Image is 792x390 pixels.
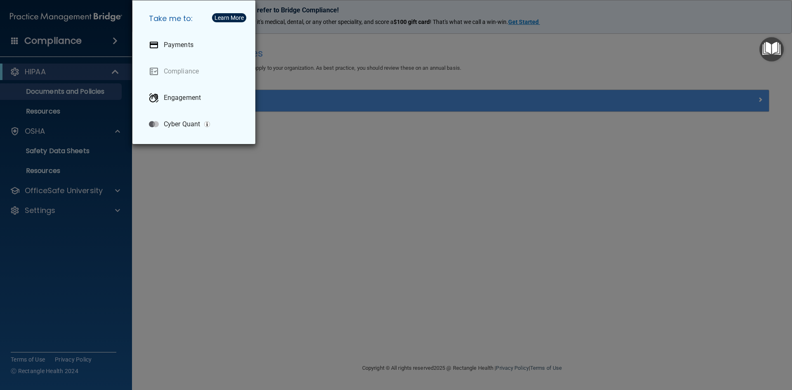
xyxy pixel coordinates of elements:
[212,13,246,22] button: Learn More
[164,94,201,102] p: Engagement
[142,33,249,57] a: Payments
[142,7,249,30] h5: Take me to:
[164,41,193,49] p: Payments
[142,86,249,109] a: Engagement
[142,60,249,83] a: Compliance
[759,37,784,61] button: Open Resource Center
[214,15,244,21] div: Learn More
[142,113,249,136] a: Cyber Quant
[164,120,200,128] p: Cyber Quant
